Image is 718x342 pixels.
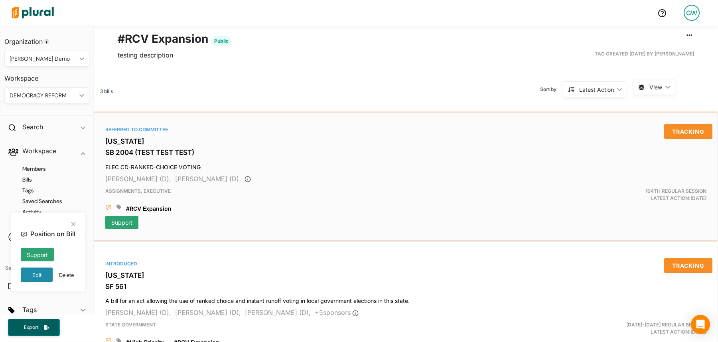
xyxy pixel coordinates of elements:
span: [PERSON_NAME] (D), [175,308,241,316]
a: Bills [12,176,85,184]
a: Members [12,165,85,173]
div: Tooltip anchor [43,38,50,45]
span: Tag Created [DATE] by [PERSON_NAME] [595,50,694,57]
div: Support [21,248,54,261]
h4: A bill for an act allowing the use of ranked choice and instant runoff voting in local government... [105,294,706,304]
span: View [649,83,662,91]
button: Tracking [664,124,712,139]
span: [DATE]-[DATE] Regular Session [626,322,706,328]
span: [PERSON_NAME] (D), [105,175,171,183]
span: 104th Regular Session [645,188,706,194]
h4: Saved [0,254,93,274]
div: Open Intercom Messenger [691,315,710,334]
div: Referred to Committee [105,126,706,133]
span: Export [18,324,44,331]
h3: SF 561 [105,283,706,291]
a: Activity [12,208,85,216]
h2: Tags [22,305,37,314]
h3: Workspace [4,67,89,84]
span: [PERSON_NAME] (D), [245,308,311,316]
div: Latest Action [579,85,614,94]
h3: SB 2004 (TEST TEST TEST) [105,148,706,156]
h4: Position on Bill [21,226,75,242]
div: Add tags [116,204,121,210]
span: State Government [105,322,156,328]
a: Tags [12,187,85,194]
span: [PERSON_NAME] (D), [105,308,171,316]
div: [PERSON_NAME] Demo [10,55,76,63]
div: Latest Action: [DATE] [508,321,712,336]
div: DEMOCRACY REFORM [10,91,76,100]
h3: Organization [4,30,89,47]
span: [PERSON_NAME] (D) [175,175,239,183]
span: testing description [118,48,173,62]
span: 3 bills [100,88,113,94]
span: #RCV Expansion [126,205,172,212]
h4: ELEC CD-RANKED-CHOICE VOTING [105,160,706,171]
button: Edit [21,268,53,282]
button: Delete [59,268,74,282]
h2: Search [22,123,43,131]
h3: [US_STATE] [105,137,706,145]
a: #RCV Expansion [126,204,172,213]
div: Introduced [105,260,706,267]
h1: #RCV Expansion [118,30,694,47]
div: Latest Action: [DATE] [508,188,712,202]
div: GW [684,5,700,21]
h2: Workspace [22,146,56,155]
span: Sort by [540,86,563,93]
button: Tracking [664,258,712,273]
span: + 5 sponsor s [315,308,359,316]
span: Public [211,36,231,46]
a: GW [677,2,706,24]
button: Export [8,319,60,336]
div: Add Position Statement [105,204,112,211]
a: Saved Searches [12,198,85,205]
span: Assignments, Executive [105,188,171,194]
h3: [US_STATE] [105,271,706,279]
